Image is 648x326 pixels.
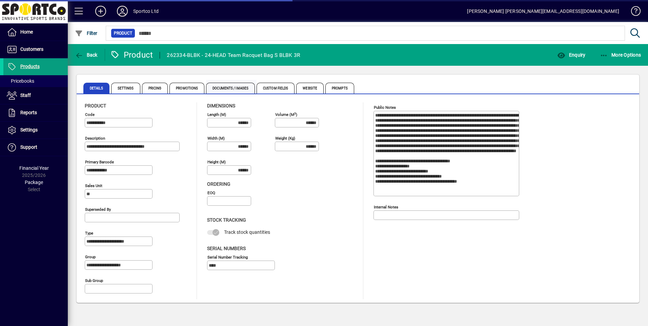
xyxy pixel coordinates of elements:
button: Back [73,49,99,61]
app-page-header-button: Back [68,49,105,61]
span: Financial Year [19,165,49,171]
span: Settings [111,83,140,94]
mat-label: Width (m) [207,136,225,141]
span: Website [296,83,324,94]
mat-label: EOQ [207,190,215,195]
a: Reports [3,104,68,121]
div: [PERSON_NAME] [PERSON_NAME][EMAIL_ADDRESS][DOMAIN_NAME] [467,6,619,17]
mat-label: Group [85,254,96,259]
mat-label: Sub group [85,278,103,283]
button: Enquiry [555,49,587,61]
a: Customers [3,41,68,58]
mat-label: Code [85,112,95,117]
mat-label: Superseded by [85,207,111,212]
span: Reports [20,110,37,115]
span: Customers [20,46,43,52]
mat-label: Primary barcode [85,160,114,164]
span: Serial Numbers [207,246,246,251]
a: Pricebooks [3,75,68,87]
span: Product [85,103,106,108]
span: Product [114,30,132,37]
span: Back [75,52,98,58]
mat-label: Internal Notes [374,205,398,209]
span: Prompts [325,83,354,94]
span: Documents / Images [206,83,255,94]
mat-label: Weight (Kg) [275,136,295,141]
span: Home [20,29,33,35]
button: More Options [598,49,643,61]
span: Track stock quantities [224,229,270,235]
div: Sportco Ltd [133,6,159,17]
mat-label: Serial Number tracking [207,254,248,259]
span: Pricing [142,83,168,94]
mat-label: Height (m) [207,160,226,164]
mat-label: Sales unit [85,183,102,188]
button: Add [90,5,112,17]
mat-label: Length (m) [207,112,226,117]
span: Products [20,64,40,69]
a: Support [3,139,68,156]
a: Home [3,24,68,41]
button: Profile [112,5,133,17]
span: Filter [75,30,98,36]
div: 262334-BLBK - 24-HEAD Team Racquet Bag S BLBK 3R [167,50,300,61]
span: Pricebooks [7,78,34,84]
mat-label: Type [85,231,93,236]
span: Promotions [169,83,204,94]
span: Custom Fields [257,83,295,94]
a: Knowledge Base [626,1,640,23]
a: Staff [3,87,68,104]
span: Support [20,144,37,150]
a: Settings [3,122,68,139]
span: Ordering [207,181,230,187]
button: Filter [73,27,99,39]
mat-label: Public Notes [374,105,396,110]
span: More Options [600,52,641,58]
span: Details [83,83,109,94]
span: Package [25,180,43,185]
mat-label: Volume (m ) [275,112,297,117]
span: Settings [20,127,38,133]
mat-label: Description [85,136,105,141]
sup: 3 [294,111,296,115]
span: Stock Tracking [207,217,246,223]
span: Staff [20,93,31,98]
div: Product [110,49,153,60]
span: Dimensions [207,103,235,108]
span: Enquiry [557,52,585,58]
